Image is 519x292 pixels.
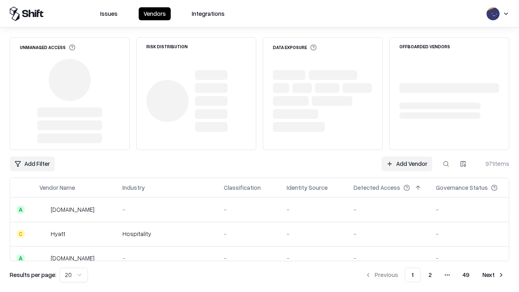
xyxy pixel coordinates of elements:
div: - [436,254,510,262]
button: 49 [456,268,476,282]
button: 2 [422,268,438,282]
div: C [17,230,25,238]
div: - [224,254,274,262]
div: - [287,205,341,214]
div: - [354,230,423,238]
div: Identity Source [287,183,328,192]
div: Hyatt [51,230,65,238]
div: - [224,230,274,238]
div: Industry [122,183,145,192]
a: Add Vendor [382,157,432,171]
img: primesec.co.il [39,254,47,262]
p: Results per page: [10,271,56,279]
button: Next [478,268,509,282]
div: [DOMAIN_NAME] [51,205,94,214]
button: Issues [95,7,122,20]
div: - [287,230,341,238]
button: Integrations [187,7,229,20]
div: - [287,254,341,262]
button: Vendors [139,7,171,20]
div: Risk Distribution [146,44,188,49]
div: Offboarded Vendors [399,44,450,49]
div: - [122,205,211,214]
div: - [436,205,510,214]
button: Add Filter [10,157,55,171]
div: Data Exposure [273,44,317,51]
div: - [354,205,423,214]
div: - [436,230,510,238]
img: Hyatt [39,230,47,238]
div: Unmanaged Access [20,44,75,51]
div: Classification [224,183,261,192]
div: A [17,206,25,214]
div: 971 items [477,159,509,168]
div: - [224,205,274,214]
div: A [17,254,25,262]
div: - [354,254,423,262]
div: Detected Access [354,183,400,192]
div: - [122,254,211,262]
div: Governance Status [436,183,488,192]
nav: pagination [360,268,509,282]
button: 1 [405,268,420,282]
div: Hospitality [122,230,211,238]
div: [DOMAIN_NAME] [51,254,94,262]
div: Vendor Name [39,183,75,192]
img: intrado.com [39,206,47,214]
